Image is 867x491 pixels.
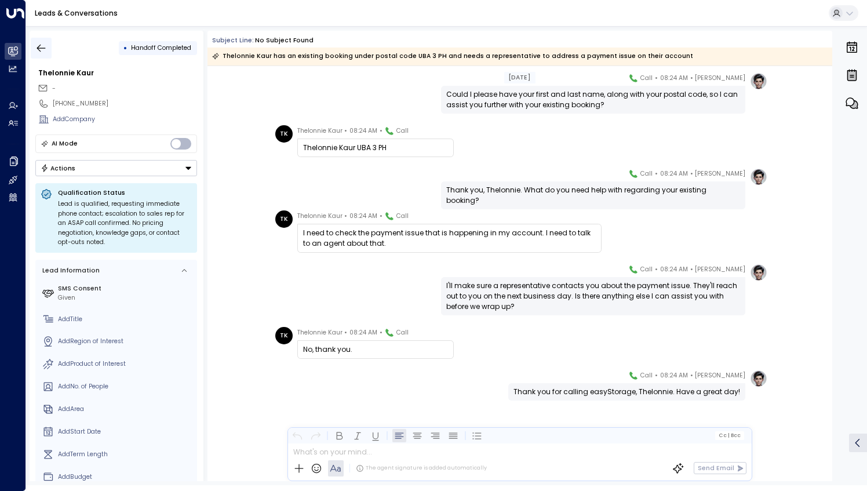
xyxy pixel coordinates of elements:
div: Thank you, Thelonnie. What do you need help with regarding your existing booking? [446,185,740,206]
div: TK [275,210,293,228]
div: Lead Information [39,266,100,275]
span: 08:24 AM [349,125,377,137]
span: 08:24 AM [660,72,688,84]
div: Could I please have your first and last name, along with your postal code, so I can assist you fu... [446,89,740,110]
div: TK [275,327,293,344]
span: Call [396,125,409,137]
span: • [655,264,658,275]
img: profile-logo.png [750,264,767,281]
div: Thank you for calling easyStorage, Thelonnie. Have a great day! [513,387,740,397]
div: I'll make sure a representative contacts you about the payment issue. They'll reach out to you on... [446,281,740,312]
button: Redo [308,428,322,442]
span: Call [396,327,409,339]
span: Cc Bcc [719,432,741,438]
span: [PERSON_NAME] [695,264,745,275]
div: TK [275,125,293,143]
div: Actions [41,164,76,172]
div: Thelonnie Kaur [38,68,197,78]
span: Call [396,210,409,222]
div: AddArea [58,405,194,414]
div: The agent signature is added automatically [356,464,487,472]
div: AddRegion of Interest [58,337,194,346]
div: Thelonnie Kaur UBA 3 PH [303,143,448,153]
label: SMS Consent [58,284,194,293]
div: AddBudget [58,472,194,482]
span: • [344,210,347,222]
button: Cc|Bcc [715,431,744,439]
button: Undo [290,428,304,442]
div: • [123,40,128,56]
div: No subject found [255,36,314,45]
p: Qualification Status [58,188,192,197]
span: • [380,125,382,137]
span: [PERSON_NAME] [695,168,745,180]
div: AddStart Date [58,427,194,437]
span: Call [640,72,653,84]
div: No, thank you. [303,344,448,355]
span: | [727,432,729,438]
span: 08:24 AM [660,168,688,180]
div: [DATE] [504,72,535,83]
span: • [690,264,693,275]
span: • [344,125,347,137]
span: • [655,72,658,84]
span: 08:24 AM [349,210,377,222]
div: AddTitle [58,315,194,324]
div: AddTerm Length [58,450,194,459]
div: AddCompany [53,115,197,124]
span: 08:24 AM [660,264,688,275]
a: Leads & Conversations [35,8,118,18]
button: Actions [35,160,197,176]
img: profile-logo.png [750,370,767,387]
div: AddProduct of Interest [58,359,194,369]
div: Button group with a nested menu [35,160,197,176]
img: profile-logo.png [750,72,767,90]
div: Lead is qualified, requesting immediate phone contact; escalation to sales rep for an ASAP call c... [58,199,192,248]
span: - [52,84,56,93]
span: Call [640,264,653,275]
span: Thelonnie Kaur [297,210,343,222]
span: 08:24 AM [660,370,688,381]
span: Handoff Completed [131,43,191,52]
span: [PERSON_NAME] [695,72,745,84]
span: 08:24 AM [349,327,377,339]
div: [PHONE_NUMBER] [53,99,197,108]
div: AI Mode [52,138,78,150]
span: [PERSON_NAME] [695,370,745,381]
span: • [690,72,693,84]
span: • [380,210,382,222]
img: profile-logo.png [750,168,767,186]
div: Given [58,293,194,303]
span: Call [640,168,653,180]
span: Call [640,370,653,381]
span: • [344,327,347,339]
span: Thelonnie Kaur [297,125,343,137]
span: • [655,370,658,381]
div: I need to check the payment issue that is happening in my account. I need to talk to an agent abo... [303,228,596,249]
span: • [690,370,693,381]
div: Thelonnie Kaur has an existing booking under postal code UBA 3 PH and needs a representative to a... [212,50,693,62]
span: Subject Line: [212,36,254,45]
span: • [690,168,693,180]
span: Thelonnie Kaur [297,327,343,339]
span: • [380,327,382,339]
div: AddNo. of People [58,382,194,391]
span: • [655,168,658,180]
